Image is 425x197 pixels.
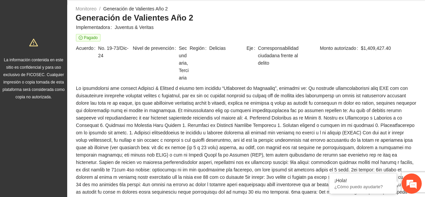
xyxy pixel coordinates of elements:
a: Monitoreo [76,6,96,11]
span: La información contenida en este sitio es confidencial y para uso exclusivo de FICOSEC. Cualquier... [3,58,65,99]
span: Monto autorizado [320,44,361,52]
span: / [99,6,100,11]
span: Secundaria, Terciaria [179,44,189,81]
span: Implementadora [76,24,115,31]
span: Acuerdo [76,44,98,59]
span: Eje [246,44,258,67]
a: Generación de Valientes Año 2 [103,6,168,11]
span: warning [29,38,38,47]
span: Corresponsabilidad ciudadana frente al delito [258,44,303,67]
span: No. 19-73/Dic-24 [98,44,132,59]
span: Región [189,44,209,52]
span: Juventus & Veritas [115,24,416,31]
span: Delicias [209,44,246,52]
span: $1,409,427.40 [361,44,416,52]
span: Nivel de prevención [133,44,179,81]
span: check-circle [79,36,83,40]
span: Pagado [76,34,100,41]
div: ¡Hola! [334,178,391,183]
p: ¿Cómo puedo ayudarte? [334,184,391,189]
h3: Generación de Valientes Año 2 [76,12,417,23]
